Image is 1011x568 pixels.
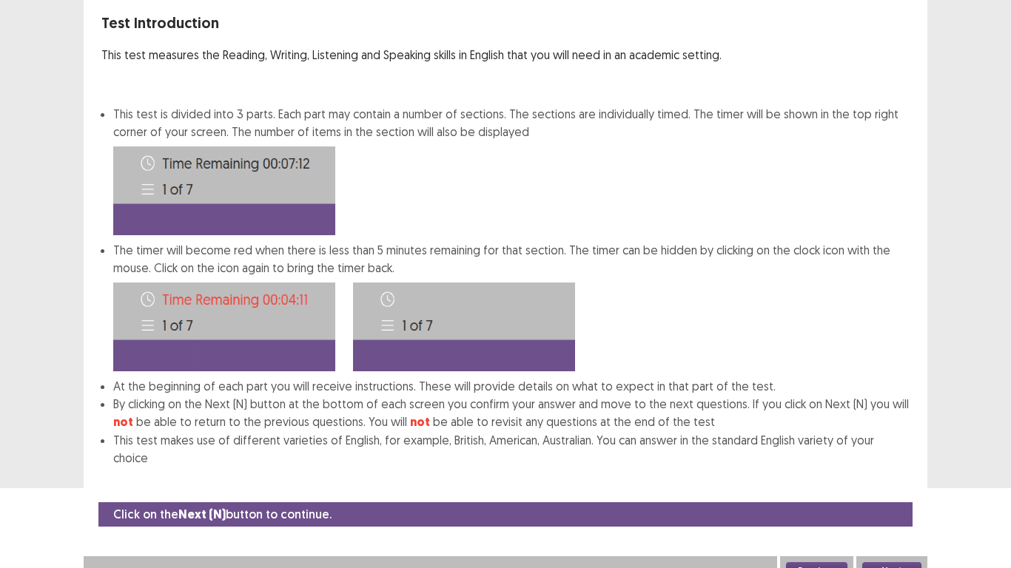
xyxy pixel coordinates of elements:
[101,12,910,34] p: Test Introduction
[113,505,332,524] p: Click on the button to continue.
[113,241,910,377] li: The timer will become red when there is less than 5 minutes remaining for that section. The timer...
[113,283,335,371] img: Time-image
[113,395,910,431] li: By clicking on the Next (N) button at the bottom of each screen you confirm your answer and move ...
[113,146,335,235] img: Time-image
[113,414,133,430] strong: not
[410,414,430,430] strong: not
[113,431,910,467] li: This test makes use of different varieties of English, for example, British, American, Australian...
[101,46,910,64] p: This test measures the Reading, Writing, Listening and Speaking skills in English that you will n...
[113,105,910,235] li: This test is divided into 3 parts. Each part may contain a number of sections. The sections are i...
[113,377,910,395] li: At the beginning of each part you will receive instructions. These will provide details on what t...
[178,507,226,522] strong: Next (N)
[353,283,575,371] img: Time-image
